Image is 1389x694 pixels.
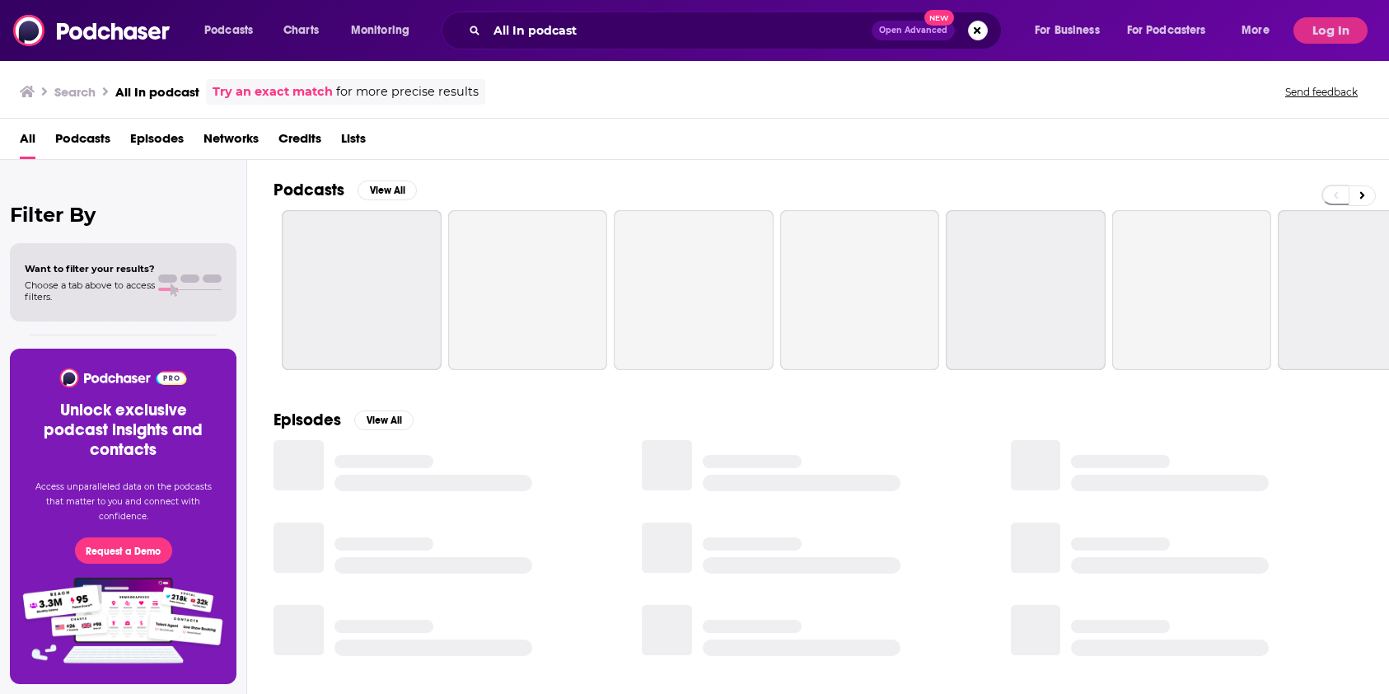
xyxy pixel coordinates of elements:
[58,368,188,387] img: Podchaser - Follow, Share and Rate Podcasts
[54,84,96,100] h3: Search
[130,125,184,159] a: Episodes
[274,180,344,200] h2: Podcasts
[193,17,274,44] button: open menu
[55,125,110,159] a: Podcasts
[1230,17,1290,44] button: open menu
[213,82,333,101] a: Try an exact match
[1116,17,1230,44] button: open menu
[115,84,199,100] h3: All In podcast
[274,410,341,430] h2: Episodes
[25,263,155,274] span: Want to filter your results?
[341,125,366,159] a: Lists
[457,12,1017,49] div: Search podcasts, credits, & more...
[336,82,479,101] span: for more precise results
[204,19,253,42] span: Podcasts
[1127,19,1206,42] span: For Podcasters
[75,537,172,564] button: Request a Demo
[283,19,319,42] span: Charts
[25,279,155,302] span: Choose a tab above to access filters.
[1023,17,1120,44] button: open menu
[273,17,329,44] a: Charts
[872,21,955,40] button: Open AdvancedNew
[487,17,872,44] input: Search podcasts, credits, & more...
[30,401,217,460] h3: Unlock exclusive podcast insights and contacts
[17,577,229,664] img: Pro Features
[924,10,954,26] span: New
[879,26,947,35] span: Open Advanced
[203,125,259,159] a: Networks
[351,19,409,42] span: Monitoring
[13,15,171,46] img: Podchaser - Follow, Share and Rate Podcasts
[354,410,414,430] button: View All
[1280,85,1363,99] button: Send feedback
[278,125,321,159] a: Credits
[358,181,417,200] button: View All
[1293,17,1368,44] button: Log In
[1242,19,1270,42] span: More
[274,410,414,430] a: EpisodesView All
[20,125,35,159] a: All
[1035,19,1100,42] span: For Business
[339,17,431,44] button: open menu
[274,180,417,200] a: PodcastsView All
[10,203,236,227] h2: Filter By
[30,480,217,524] p: Access unparalleled data on the podcasts that matter to you and connect with confidence.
